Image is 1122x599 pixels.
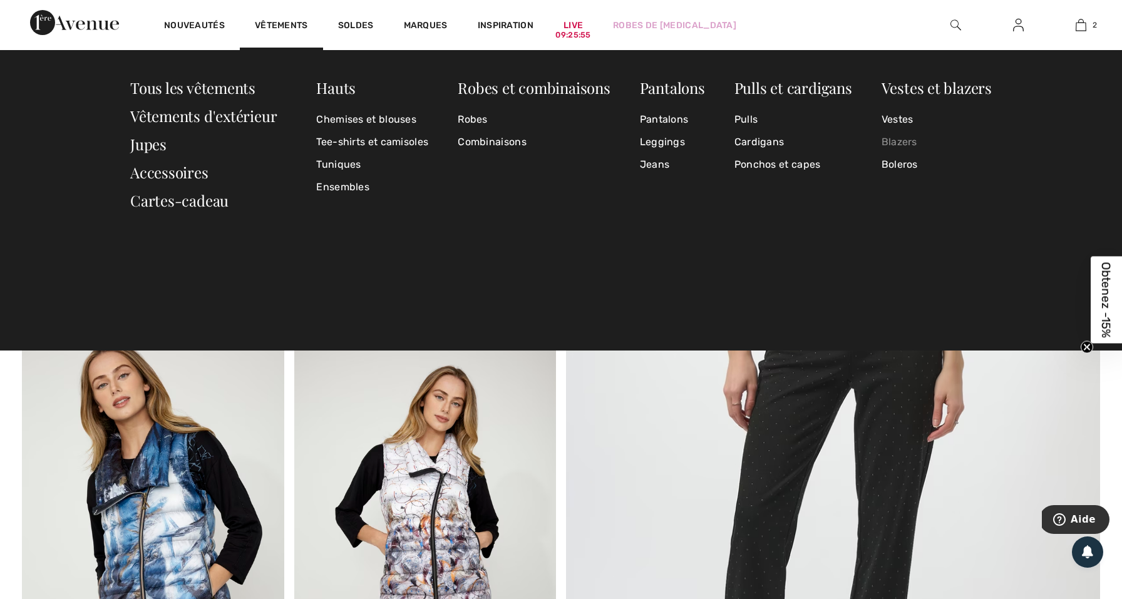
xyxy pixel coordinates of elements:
a: Robes et combinaisons [458,78,610,98]
a: Tee-shirts et camisoles [316,131,428,153]
a: Pantalons [640,108,705,131]
a: Chemises et blouses [316,108,428,131]
a: Cartes-cadeau [130,190,229,210]
a: Leggings [640,131,705,153]
a: Pulls et cardigans [734,78,852,98]
img: recherche [950,18,961,33]
a: Cardigans [734,131,852,153]
img: 1ère Avenue [30,10,119,35]
img: Mon panier [1076,18,1086,33]
div: Obtenez -15%Close teaser [1091,256,1122,343]
a: Robes [458,108,610,131]
a: Boleros [882,153,992,176]
a: Pulls [734,108,852,131]
img: Mes infos [1013,18,1024,33]
a: Hauts [316,78,356,98]
span: Inspiration [478,20,533,33]
iframe: Ouvre un widget dans lequel vous pouvez trouver plus d’informations [1042,505,1109,536]
a: Tuniques [316,153,428,176]
a: Pantalons [640,78,705,98]
a: Vêtements d'extérieur [130,106,277,126]
span: 2 [1093,19,1097,31]
a: Live09:25:55 [564,19,583,32]
a: 2 [1050,18,1111,33]
a: Jeans [640,153,705,176]
a: Blazers [882,131,992,153]
a: Tous les vêtements [130,78,255,98]
a: Marques [404,20,448,33]
div: 09:25:55 [555,29,590,41]
a: Accessoires [130,162,208,182]
span: Obtenez -15% [1099,262,1114,337]
button: Close teaser [1081,340,1093,353]
a: Vestes et blazers [882,78,992,98]
a: Vêtements [255,20,308,33]
a: Jupes [130,134,167,154]
a: Soldes [338,20,374,33]
a: Ponchos et capes [734,153,852,176]
a: Combinaisons [458,131,610,153]
a: Vestes [882,108,992,131]
a: Ensembles [316,176,428,198]
a: Se connecter [1003,18,1034,33]
a: Nouveautés [164,20,225,33]
a: Robes de [MEDICAL_DATA] [613,19,736,32]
